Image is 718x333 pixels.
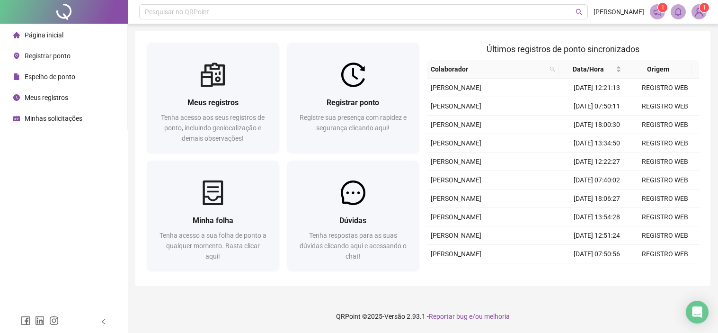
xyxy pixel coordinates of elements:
td: REGISTRO WEB [631,171,699,189]
td: REGISTRO WEB [631,208,699,226]
span: search [550,66,555,72]
span: Meus registros [187,98,239,107]
span: bell [674,8,683,16]
sup: Atualize o seu contato no menu Meus Dados [700,3,709,12]
td: REGISTRO WEB [631,134,699,153]
td: REGISTRO WEB [631,79,699,97]
img: 83971 [692,5,706,19]
span: Colaborador [431,64,546,74]
span: [PERSON_NAME] [431,250,481,258]
span: [PERSON_NAME] [431,195,481,202]
td: [DATE] 07:40:02 [563,171,631,189]
div: Open Intercom Messenger [686,301,709,324]
span: clock-circle [13,94,20,101]
td: [DATE] 13:34:50 [563,134,631,153]
span: Página inicial [25,31,63,39]
span: [PERSON_NAME] [431,139,481,147]
span: [PERSON_NAME] [431,84,481,91]
span: Minhas solicitações [25,115,82,122]
span: 1 [661,4,665,11]
span: Dúvidas [339,216,366,225]
span: [PERSON_NAME] [431,232,481,239]
span: Tenha acesso aos seus registros de ponto, incluindo geolocalização e demais observações! [161,114,265,142]
span: instagram [49,316,59,325]
td: REGISTRO WEB [631,153,699,171]
span: Tenha acesso a sua folha de ponto a qualquer momento. Basta clicar aqui! [160,232,266,260]
span: Registrar ponto [25,52,71,60]
span: notification [653,8,662,16]
span: [PERSON_NAME] [431,121,481,128]
td: [DATE] 07:50:56 [563,245,631,263]
th: Data/Hora [559,60,625,79]
th: Origem [625,60,691,79]
span: environment [13,53,20,59]
span: [PERSON_NAME] [431,213,481,221]
span: left [100,318,107,325]
span: Registre sua presença com rapidez e segurança clicando aqui! [300,114,407,132]
span: Registrar ponto [327,98,379,107]
span: [PERSON_NAME] [594,7,644,17]
span: Reportar bug e/ou melhoria [429,313,510,320]
span: [PERSON_NAME] [431,102,481,110]
a: Minha folhaTenha acesso a sua folha de ponto a qualquer momento. Basta clicar aqui! [147,161,279,271]
td: [DATE] 12:21:13 [563,79,631,97]
span: Minha folha [193,216,233,225]
span: Versão [384,313,405,320]
td: [DATE] 18:06:27 [563,189,631,208]
span: [PERSON_NAME] [431,158,481,165]
span: file [13,73,20,80]
td: [DATE] 07:50:11 [563,97,631,116]
td: REGISTRO WEB [631,263,699,282]
td: REGISTRO WEB [631,97,699,116]
td: [DATE] 18:03:47 [563,263,631,282]
td: REGISTRO WEB [631,189,699,208]
span: search [576,9,583,16]
footer: QRPoint © 2025 - 2.93.1 - [128,300,718,333]
td: [DATE] 12:51:24 [563,226,631,245]
span: search [548,62,557,76]
a: Registrar pontoRegistre sua presença com rapidez e segurança clicando aqui! [287,43,419,153]
a: DúvidasTenha respostas para as suas dúvidas clicando aqui e acessando o chat! [287,161,419,271]
td: [DATE] 13:54:28 [563,208,631,226]
span: Tenha respostas para as suas dúvidas clicando aqui e acessando o chat! [300,232,407,260]
span: Espelho de ponto [25,73,75,81]
sup: 1 [658,3,667,12]
span: Últimos registros de ponto sincronizados [487,44,639,54]
td: [DATE] 12:22:27 [563,153,631,171]
span: home [13,32,20,38]
td: [DATE] 18:00:30 [563,116,631,134]
td: REGISTRO WEB [631,245,699,263]
span: Data/Hora [563,64,614,74]
td: REGISTRO WEB [631,226,699,245]
span: linkedin [35,316,44,325]
span: schedule [13,115,20,122]
td: REGISTRO WEB [631,116,699,134]
span: Meus registros [25,94,68,101]
span: 1 [703,4,706,11]
a: Meus registrosTenha acesso aos seus registros de ponto, incluindo geolocalização e demais observa... [147,43,279,153]
span: facebook [21,316,30,325]
span: [PERSON_NAME] [431,176,481,184]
